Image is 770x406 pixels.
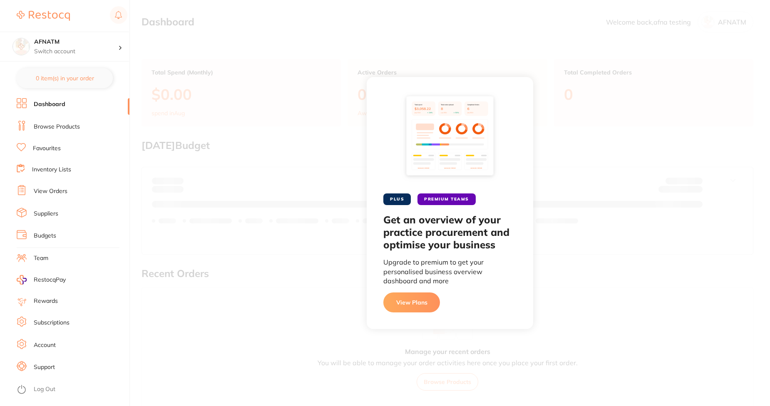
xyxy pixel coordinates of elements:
[34,210,58,218] a: Suppliers
[34,47,118,56] p: Switch account
[34,363,55,371] a: Support
[383,193,411,205] span: PLUS
[17,68,113,88] button: 0 item(s) in your order
[403,94,497,183] img: dashboard-preview.svg
[417,193,476,205] span: PREMIUM TEAMS
[34,385,55,394] a: Log Out
[383,292,440,312] button: View Plans
[34,187,67,196] a: View Orders
[13,38,30,55] img: AFNATM
[17,275,27,285] img: RestocqPay
[34,341,56,349] a: Account
[383,213,517,251] h2: Get an overview of your practice procurement and optimise your business
[34,123,80,131] a: Browse Products
[34,232,56,240] a: Budgets
[34,100,65,109] a: Dashboard
[383,257,517,285] p: Upgrade to premium to get your personalised business overview dashboard and more
[17,383,127,396] button: Log Out
[33,144,61,153] a: Favourites
[34,276,66,284] span: RestocqPay
[17,275,66,285] a: RestocqPay
[34,297,58,305] a: Rewards
[32,166,71,174] a: Inventory Lists
[34,38,118,46] h4: AFNATM
[34,254,48,262] a: Team
[17,11,70,21] img: Restocq Logo
[17,6,70,25] a: Restocq Logo
[34,319,70,327] a: Subscriptions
